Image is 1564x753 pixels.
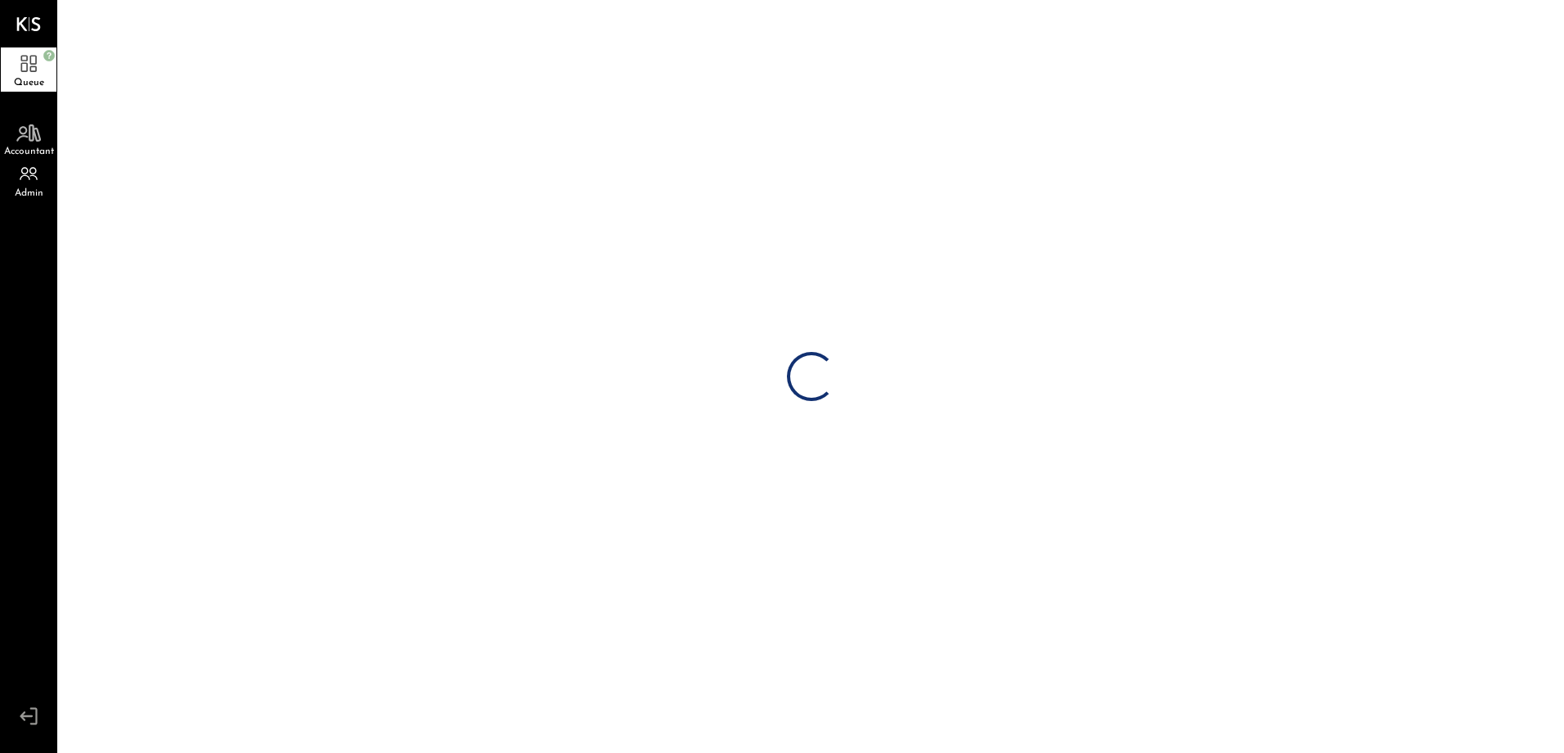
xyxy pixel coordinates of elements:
span: Accountant [4,147,54,156]
a: Queue [1,47,56,92]
span: Queue [14,78,44,88]
span: Admin [15,188,43,198]
a: Accountant [1,116,56,160]
a: Admin [1,160,56,205]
